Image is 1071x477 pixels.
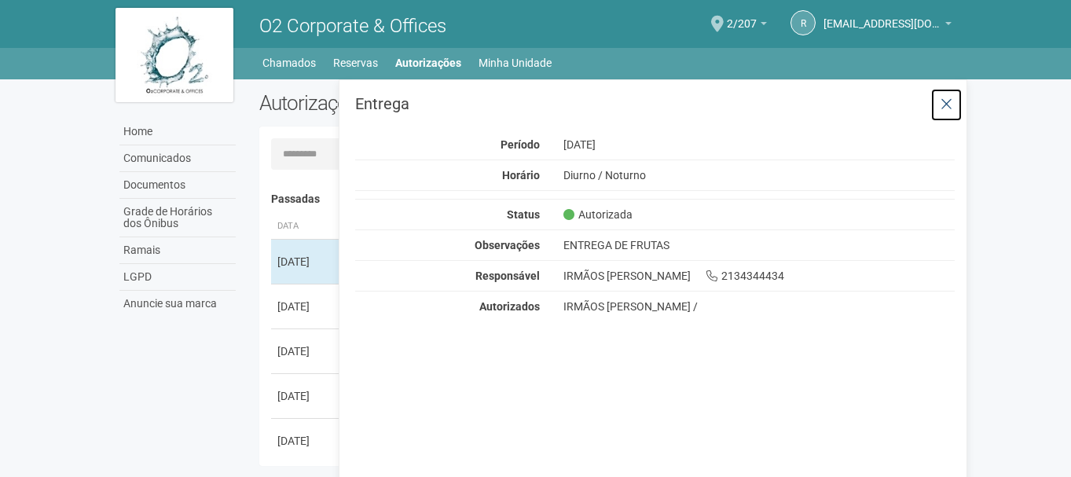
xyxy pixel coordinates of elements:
div: [DATE] [277,433,336,449]
div: IRMÃOS [PERSON_NAME] 2134344434 [552,269,967,283]
a: Ramais [119,237,236,264]
a: Chamados [262,52,316,74]
div: [DATE] [277,388,336,404]
span: 2/207 [727,2,757,30]
a: Documentos [119,172,236,199]
h2: Autorizações [259,91,596,115]
a: 2/207 [727,20,767,32]
div: [DATE] [552,138,967,152]
a: Autorizações [395,52,461,74]
div: [DATE] [277,254,336,270]
strong: Horário [502,169,540,182]
div: [DATE] [277,299,336,314]
strong: Observações [475,239,540,251]
span: O2 Corporate & Offices [259,15,446,37]
span: recepcao@benassirio.com.br [823,2,941,30]
strong: Período [501,138,540,151]
a: LGPD [119,264,236,291]
span: Autorizada [563,207,633,222]
div: [DATE] [277,343,336,359]
h3: Entrega [355,96,955,112]
h4: Passadas [271,193,944,205]
th: Data [271,214,342,240]
strong: Responsável [475,270,540,282]
a: Reservas [333,52,378,74]
a: Minha Unidade [479,52,552,74]
a: Home [119,119,236,145]
div: IRMÃOS [PERSON_NAME] / [563,299,955,314]
a: Anuncie sua marca [119,291,236,317]
a: r [790,10,816,35]
strong: Status [507,208,540,221]
div: ENTREGA DE FRUTAS [552,238,967,252]
img: logo.jpg [116,8,233,102]
strong: Autorizados [479,300,540,313]
a: Grade de Horários dos Ônibus [119,199,236,237]
div: Diurno / Noturno [552,168,967,182]
a: [EMAIL_ADDRESS][DOMAIN_NAME] [823,20,952,32]
a: Comunicados [119,145,236,172]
